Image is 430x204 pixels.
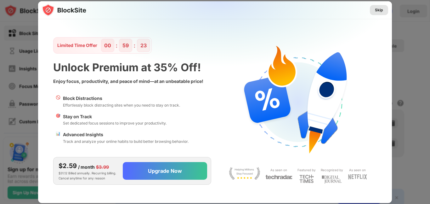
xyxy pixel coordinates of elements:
[322,174,342,185] img: light-digital-journal.svg
[265,174,292,180] img: light-techradar.svg
[63,138,189,144] div: Track and analyze your online habits to build better browsing behavior.
[59,161,118,181] div: $31.12 Billed annually. Recurring billing. Cancel anytime for any reason
[375,7,383,13] div: Skip
[349,167,366,173] div: As seen on
[148,168,182,174] div: Upgrade Now
[270,167,287,173] div: As seen on
[229,167,260,180] img: light-stay-focus.svg
[59,161,77,171] div: $2.59
[56,131,60,144] div: 📊
[78,164,95,171] div: / month
[321,167,343,173] div: Recognized by
[297,167,316,173] div: Featured by
[299,174,314,183] img: light-techtimes.svg
[42,1,396,126] img: gradient.svg
[96,164,109,171] div: $3.99
[63,131,189,138] div: Advanced Insights
[348,174,367,179] img: light-netflix.svg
